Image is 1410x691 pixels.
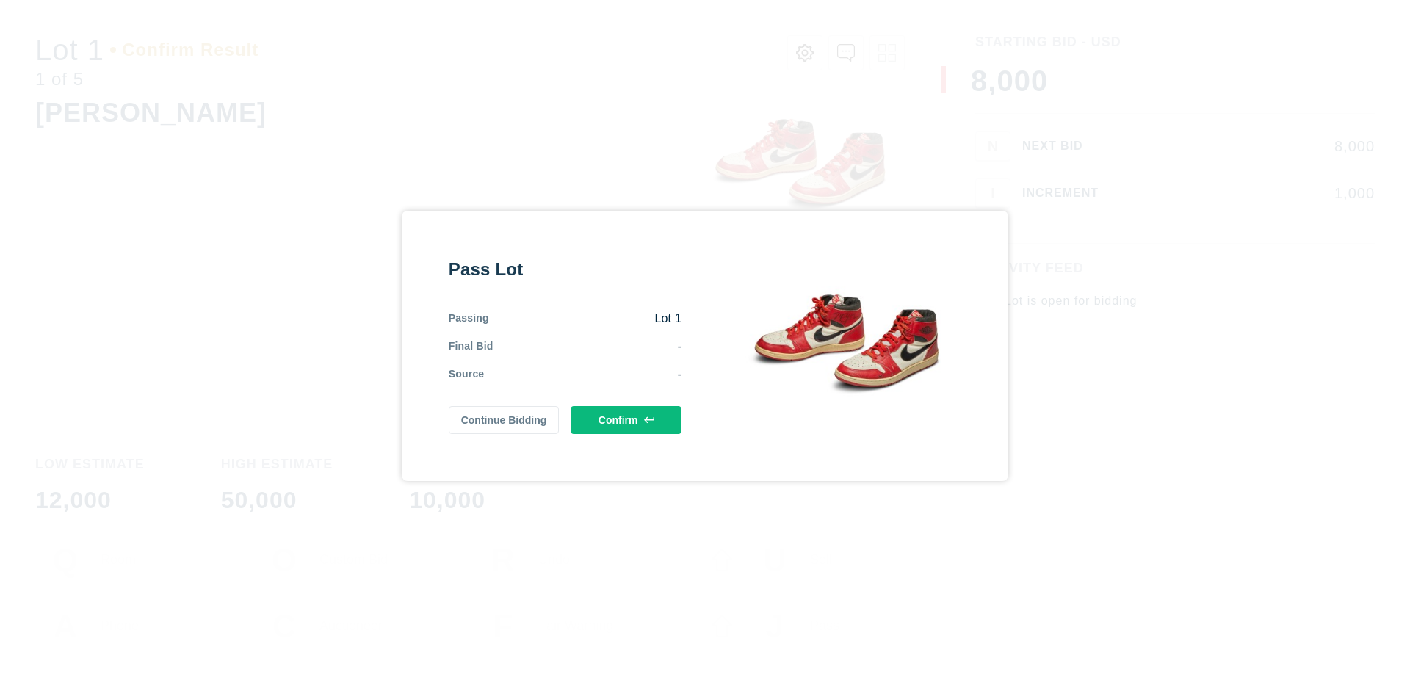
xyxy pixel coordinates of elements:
[449,311,489,327] div: Passing
[484,366,681,383] div: -
[449,258,681,281] div: Pass Lot
[571,406,681,434] button: Confirm
[449,339,493,355] div: Final Bid
[489,311,681,327] div: Lot 1
[449,406,560,434] button: Continue Bidding
[449,366,485,383] div: Source
[493,339,681,355] div: -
